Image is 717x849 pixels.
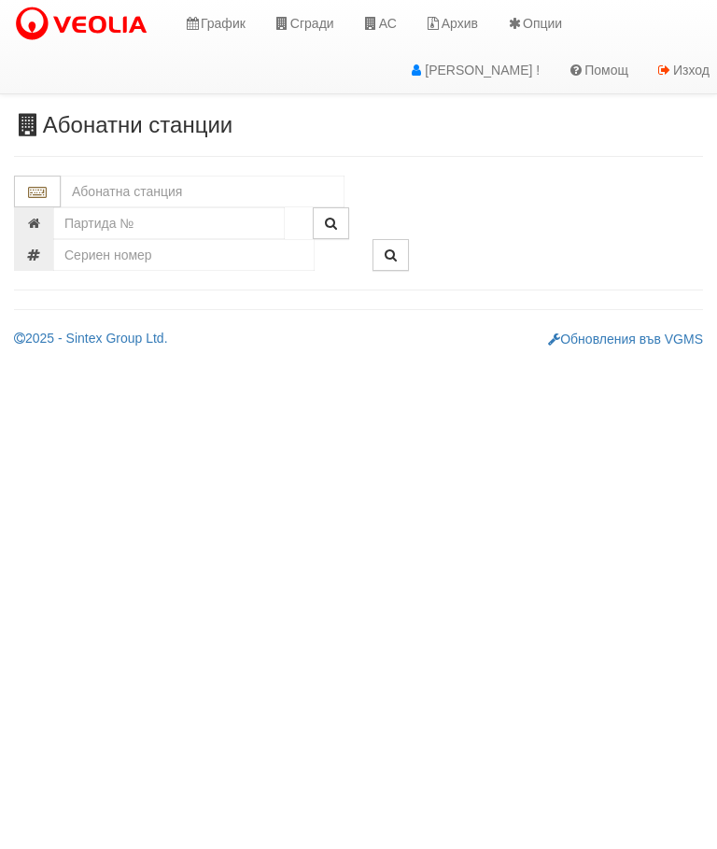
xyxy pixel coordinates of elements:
input: Сериен номер [53,239,315,271]
a: Обновления във VGMS [548,332,703,347]
img: VeoliaLogo.png [14,5,156,44]
a: [PERSON_NAME] ! [394,47,554,93]
a: 2025 - Sintex Group Ltd. [14,331,168,346]
input: Абонатна станция [61,176,344,207]
a: Помощ [554,47,642,93]
input: Партида № [53,207,285,239]
h3: Абонатни станции [14,113,703,137]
